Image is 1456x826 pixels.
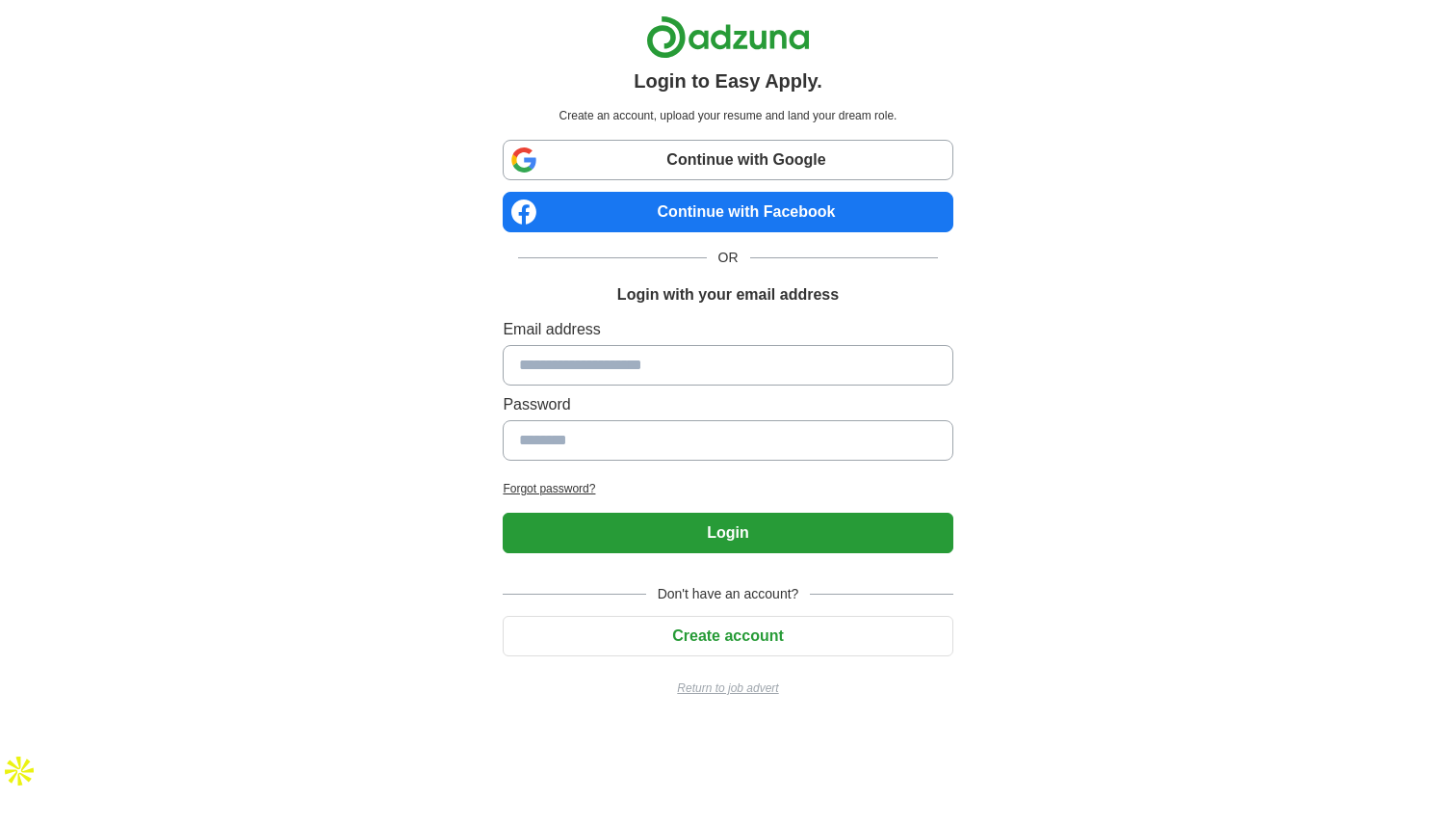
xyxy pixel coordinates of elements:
[617,283,839,306] h1: Login with your email address
[634,67,822,95] h1: Login to Easy Apply.
[646,15,810,59] img: Adzuna logo
[503,616,952,656] button: Create account
[646,584,811,604] span: Don't have an account?
[503,480,952,497] a: Forgot password?
[503,140,952,180] a: Continue with Google
[503,679,952,697] a: Return to job advert
[507,107,949,124] p: Create an account, upload your resume and land your dream role.
[503,192,952,232] a: Continue with Facebook
[503,318,952,341] label: Email address
[503,513,952,553] button: Login
[707,248,750,268] span: OR
[503,393,952,416] label: Password
[503,627,952,644] a: Create account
